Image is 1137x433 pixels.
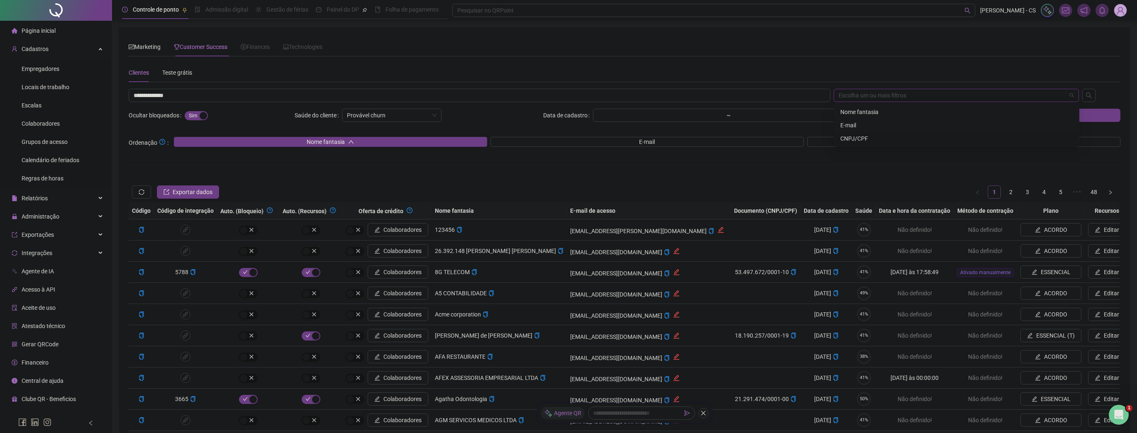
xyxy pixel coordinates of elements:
div: Nome fantasia [835,105,1078,119]
span: edit [1035,417,1041,423]
button: copiar [534,331,540,340]
span: Central de ajuda [22,377,63,384]
span: Exportações [22,231,54,238]
span: ACORDO [1044,373,1067,382]
span: ACORDO [1044,310,1067,319]
button: copiar [664,248,670,257]
span: Colaboradores [383,289,422,298]
span: edit [1095,417,1100,423]
span: Regras de horas [22,175,63,182]
button: copiar [833,331,839,340]
span: Editar [1104,310,1119,319]
span: edit [1027,333,1033,338]
button: ACORDO [1020,414,1081,427]
button: copiar [518,416,524,425]
span: edit [374,248,380,254]
span: Marketing [129,44,161,50]
button: copiar [487,352,493,361]
button: Colaboradores [368,392,428,406]
span: copy [456,227,462,233]
button: copiar [139,352,144,361]
span: question-circle [407,207,412,213]
li: Próxima página [1104,185,1117,199]
span: sync [12,250,17,256]
button: copiar [139,289,144,298]
span: trophy [174,44,180,50]
span: Gestão de férias [266,6,308,13]
span: copy [664,397,670,403]
span: Editar [1104,331,1119,340]
button: Colaboradores [368,414,428,427]
span: edit [374,396,380,402]
button: Editar [1088,244,1126,258]
span: audit [12,305,17,311]
li: 1 [988,185,1001,199]
span: edit [1095,248,1100,254]
button: E-mail [490,137,804,147]
span: copy [791,269,796,275]
span: copy [833,333,839,338]
div: Nome fantasia [840,107,1073,117]
button: Editar [1088,329,1126,342]
span: copy [139,396,144,402]
li: 4 [1037,185,1051,199]
span: edit [673,375,680,381]
span: ESSENCIAL [1041,394,1071,404]
button: ESSENCIAL (T) [1020,329,1081,342]
span: Technologies [283,44,322,50]
button: copiar [664,269,670,278]
button: copiar [833,352,839,361]
span: solution [12,323,17,329]
span: ACORDO [1044,225,1067,234]
span: Nome fantasia [307,137,345,146]
button: Editar [1088,371,1126,384]
span: Colaboradores [383,352,422,361]
button: Nome fantasiaup [174,137,487,147]
button: Data de cadastro [807,137,1120,147]
span: edit [673,248,680,254]
span: edit [717,226,724,233]
iframe: Intercom live chat [1109,405,1129,425]
span: Exportar dados [173,187,212,197]
button: copiar [558,246,564,255]
span: edit [374,354,380,360]
span: copy [558,248,564,254]
span: Colaboradores [383,310,422,319]
a: 2 [1005,186,1017,198]
span: Controle de ponto [133,6,179,13]
span: copy [664,355,670,361]
button: copiar [664,375,670,384]
span: lock [12,214,17,219]
span: Cadastros [22,46,49,52]
span: edit [374,333,380,338]
span: edit [1095,227,1100,233]
span: Atestado técnico [22,323,65,329]
span: copy [833,417,839,423]
button: ACORDO [1020,350,1081,363]
span: copy [664,270,670,276]
span: Página inicial [22,27,56,34]
a: 4 [1038,186,1050,198]
span: up [348,139,354,145]
span: Editar [1104,268,1119,277]
span: edit [1035,227,1041,233]
span: Calendário de feriados [22,157,79,163]
button: ACORDO [1020,308,1081,321]
li: 3 [1021,185,1034,199]
span: copy [139,354,144,360]
span: home [12,28,17,34]
span: api [12,287,17,292]
button: copiar [139,310,144,319]
li: 5 próximas páginas [1071,185,1084,199]
span: Administração [22,213,59,220]
li: 48 [1087,185,1100,199]
button: copiar [456,225,462,234]
button: Editar [1088,350,1126,363]
button: copiar [139,373,144,382]
span: copy [489,396,495,402]
span: Colaboradores [383,246,422,255]
span: edit [374,311,380,317]
button: question-circle [403,205,416,215]
span: Escalas [22,102,41,109]
button: copiar [190,268,196,277]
